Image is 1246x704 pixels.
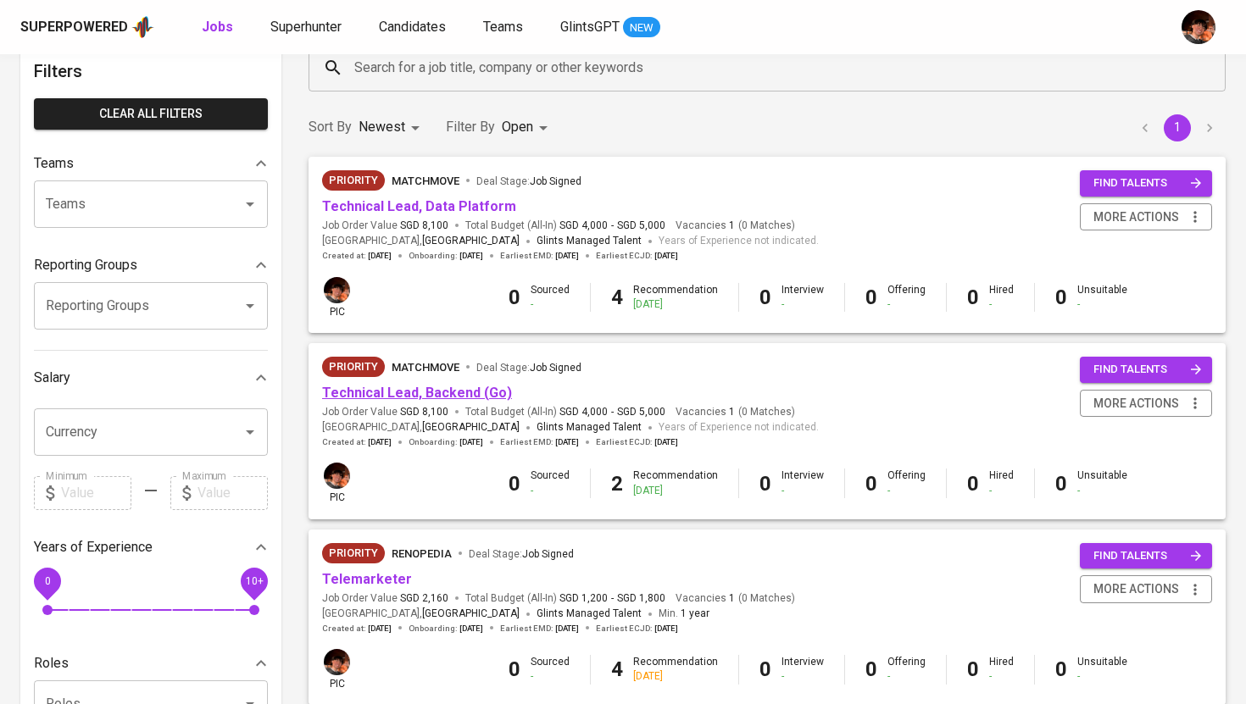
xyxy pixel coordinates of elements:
[20,14,154,40] a: Superpoweredapp logo
[392,547,452,560] span: renopedia
[422,419,520,436] span: [GEOGRAPHIC_DATA]
[530,362,581,374] span: Job Signed
[1093,207,1179,228] span: more actions
[1055,472,1067,496] b: 0
[1093,360,1202,380] span: find talents
[659,607,709,619] span: Min.
[1077,297,1127,312] div: -
[611,285,623,309] b: 4
[617,219,665,233] span: SGD 5,000
[654,436,678,448] span: [DATE]
[865,285,877,309] b: 0
[559,405,608,419] span: SGD 4,000
[459,623,483,635] span: [DATE]
[989,297,1014,312] div: -
[409,623,483,635] span: Onboarding :
[322,172,385,189] span: Priority
[34,368,70,388] p: Salary
[617,405,665,419] span: SGD 5,000
[1080,357,1212,383] button: find talents
[238,420,262,444] button: Open
[531,468,570,497] div: Sourced
[131,14,154,40] img: app logo
[34,248,268,282] div: Reporting Groups
[681,607,709,619] span: 1 year
[322,571,412,587] a: Telemarketer
[509,657,520,681] b: 0
[596,623,678,635] span: Earliest ECJD :
[476,362,581,374] span: Deal Stage :
[34,153,74,174] p: Teams
[34,646,268,680] div: Roles
[967,285,979,309] b: 0
[1077,484,1127,498] div: -
[359,112,426,143] div: Newest
[322,358,385,375] span: Priority
[197,476,268,510] input: Value
[1055,285,1067,309] b: 0
[887,484,926,498] div: -
[400,591,448,606] span: SGD 2,160
[34,537,153,557] p: Years of Experience
[392,361,459,374] span: MatchMove
[1080,203,1212,231] button: more actions
[483,19,523,35] span: Teams
[726,591,735,606] span: 1
[34,653,69,674] p: Roles
[322,606,520,623] span: [GEOGRAPHIC_DATA] ,
[322,275,352,319] div: pic
[967,657,979,681] b: 0
[47,103,254,125] span: Clear All filters
[446,117,495,137] p: Filter By
[531,655,570,684] div: Sourced
[322,385,512,401] a: Technical Lead, Backend (Go)
[459,436,483,448] span: [DATE]
[1093,579,1179,600] span: more actions
[633,655,718,684] div: Recommendation
[989,283,1014,312] div: Hired
[368,250,392,262] span: [DATE]
[989,655,1014,684] div: Hired
[537,421,642,433] span: Glints Managed Talent
[34,361,268,395] div: Salary
[676,591,795,606] span: Vacancies ( 0 Matches )
[633,297,718,312] div: [DATE]
[1164,114,1191,141] button: page 1
[617,591,665,606] span: SGD 1,800
[560,17,660,38] a: GlintsGPT NEW
[476,175,581,187] span: Deal Stage :
[522,548,574,560] span: Job Signed
[559,219,608,233] span: SGD 4,000
[20,18,128,37] div: Superpowered
[782,297,824,312] div: -
[726,405,735,419] span: 1
[322,623,392,635] span: Created at :
[596,436,678,448] span: Earliest ECJD :
[1080,543,1212,569] button: find talents
[34,98,268,130] button: Clear All filters
[322,170,385,191] div: New Job received from Demand Team
[633,669,718,684] div: [DATE]
[633,283,718,312] div: Recommendation
[202,19,233,35] b: Jobs
[322,250,392,262] span: Created at :
[1080,170,1212,197] button: find talents
[502,112,553,143] div: Open
[530,175,581,187] span: Job Signed
[967,472,979,496] b: 0
[322,233,520,250] span: [GEOGRAPHIC_DATA] ,
[537,607,642,619] span: Glints Managed Talent
[322,591,448,606] span: Job Order Value
[483,17,526,38] a: Teams
[989,484,1014,498] div: -
[611,591,614,606] span: -
[537,235,642,247] span: Glints Managed Talent
[322,405,448,419] span: Job Order Value
[502,119,533,135] span: Open
[34,58,268,85] h6: Filters
[611,657,623,681] b: 4
[865,657,877,681] b: 0
[531,669,570,684] div: -
[509,472,520,496] b: 0
[465,405,665,419] span: Total Budget (All-In)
